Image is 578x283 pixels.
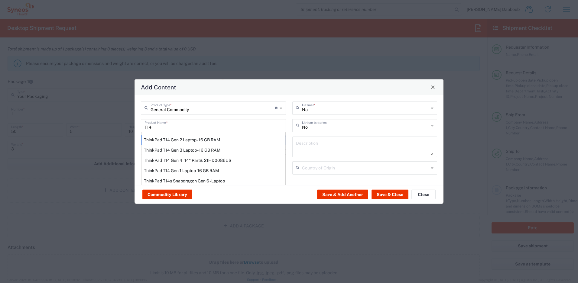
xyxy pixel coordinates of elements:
button: Commodity Library [142,190,192,199]
div: ThinkPad T14 Gen 1 Laptop -16 GB RAM [141,165,285,175]
button: Save & Close [372,190,408,199]
h4: Add Content [141,83,176,92]
button: Close [429,83,437,91]
button: Close [411,190,436,199]
div: ThinkPad T14 Gen 4 - 14" Part#: 21HD0086US [141,155,285,165]
button: Save & Add Another [317,190,368,199]
div: ThinkPad T14 Gen 3 Laptop - 16 GB RAM [141,145,285,155]
div: ThinkPad T14 Gen 2 Laptop - 16 GB RAM [141,134,285,145]
div: ThinkPad T14s Snapdragon Gen 6 - Laptop [141,175,285,186]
